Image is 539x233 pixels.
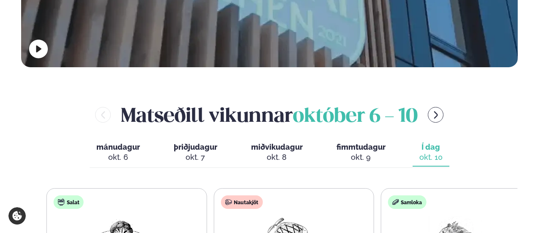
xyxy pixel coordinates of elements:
div: okt. 6 [96,152,140,162]
button: fimmtudagur okt. 9 [330,139,392,167]
div: Nautakjöt [221,195,263,209]
button: miðvikudagur okt. 8 [244,139,309,167]
button: menu-btn-left [95,107,111,123]
div: Salat [54,195,84,209]
button: Í dag okt. 10 [413,139,449,167]
span: október 6 - 10 [293,107,418,126]
img: beef.svg [225,199,232,206]
span: fimmtudagur [337,143,386,151]
button: menu-btn-right [428,107,443,123]
img: salad.svg [58,199,65,206]
div: Samloka [388,195,426,209]
span: þriðjudagur [174,143,217,151]
div: okt. 7 [174,152,217,162]
div: okt. 8 [251,152,303,162]
img: sandwich-new-16px.svg [392,199,399,206]
span: Í dag [419,142,443,152]
div: okt. 10 [419,152,443,162]
span: mánudagur [96,143,140,151]
button: þriðjudagur okt. 7 [167,139,224,167]
span: miðvikudagur [251,143,303,151]
div: okt. 9 [337,152,386,162]
a: Cookie settings [8,207,26,225]
h2: Matseðill vikunnar [121,101,418,129]
button: mánudagur okt. 6 [90,139,147,167]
